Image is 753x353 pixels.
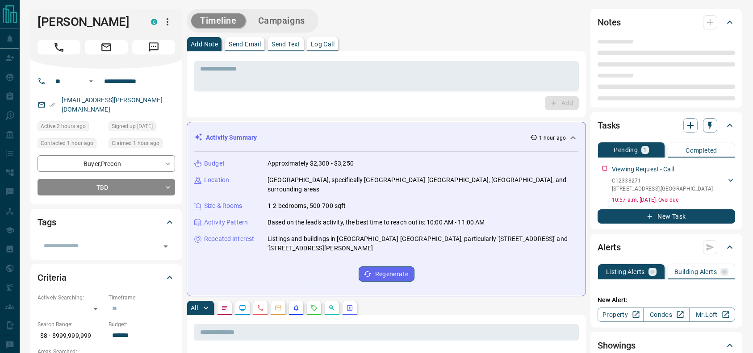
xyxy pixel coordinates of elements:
[359,266,414,282] button: Regenerate
[598,295,735,305] p: New Alert:
[204,234,254,244] p: Repeated Interest
[598,338,636,353] h2: Showings
[598,240,621,254] h2: Alerts
[598,12,735,33] div: Notes
[109,320,175,328] p: Budget:
[38,215,56,229] h2: Tags
[191,41,218,47] p: Add Note
[612,175,735,195] div: C12338271[STREET_ADDRESS],[GEOGRAPHIC_DATA]
[612,165,674,174] p: Viewing Request - Call
[257,304,264,311] svg: Calls
[268,218,485,227] p: Based on the lead's activity, the best time to reach out is: 10:00 AM - 11:00 AM
[268,175,578,194] p: [GEOGRAPHIC_DATA], specifically [GEOGRAPHIC_DATA]-[GEOGRAPHIC_DATA], [GEOGRAPHIC_DATA], and surro...
[109,121,175,134] div: Sat Nov 03 2018
[268,201,346,211] p: 1-2 bedrooms, 500-700 sqft
[38,179,175,195] div: TBD
[204,218,248,227] p: Activity Pattern
[41,122,86,131] span: Active 2 hours ago
[49,102,55,108] svg: Email Verified
[112,122,153,131] span: Signed up [DATE]
[268,159,354,168] p: Approximately $2,300 - $3,250
[85,40,128,54] span: Email
[204,159,225,168] p: Budget
[38,267,175,288] div: Criteria
[86,76,96,87] button: Open
[268,234,578,253] p: Listings and buildings in [GEOGRAPHIC_DATA]-[GEOGRAPHIC_DATA], particularly '[STREET_ADDRESS]' an...
[159,240,172,253] button: Open
[112,139,159,148] span: Claimed 1 hour ago
[62,96,163,113] a: [EMAIL_ADDRESS][PERSON_NAME][DOMAIN_NAME]
[204,175,229,185] p: Location
[38,320,104,328] p: Search Range:
[38,328,104,343] p: $8 - $999,999,999
[109,138,175,151] div: Thu Aug 14 2025
[598,209,735,224] button: New Task
[191,305,198,311] p: All
[598,118,620,133] h2: Tasks
[191,13,246,28] button: Timeline
[38,138,104,151] div: Thu Aug 14 2025
[614,147,638,153] p: Pending
[686,147,717,154] p: Completed
[194,129,578,146] div: Activity Summary1 hour ago
[38,212,175,233] div: Tags
[311,41,335,47] p: Log Call
[132,40,175,54] span: Message
[612,185,713,193] p: [STREET_ADDRESS] , [GEOGRAPHIC_DATA]
[598,15,621,29] h2: Notes
[249,13,314,28] button: Campaigns
[275,304,282,311] svg: Emails
[206,133,257,142] p: Activity Summary
[109,294,175,302] p: Timeframe:
[598,237,735,258] div: Alerts
[612,196,735,204] p: 10:57 a.m. [DATE] - Overdue
[643,307,689,322] a: Condos
[674,269,717,275] p: Building Alerts
[38,270,67,285] h2: Criteria
[272,41,300,47] p: Send Text
[539,134,566,142] p: 1 hour ago
[293,304,300,311] svg: Listing Alerts
[346,304,353,311] svg: Agent Actions
[328,304,335,311] svg: Opportunities
[239,304,246,311] svg: Lead Browsing Activity
[612,177,713,185] p: C12338271
[38,15,138,29] h1: [PERSON_NAME]
[643,147,647,153] p: 1
[310,304,318,311] svg: Requests
[598,307,644,322] a: Property
[221,304,228,311] svg: Notes
[598,115,735,136] div: Tasks
[38,40,80,54] span: Call
[38,121,104,134] div: Thu Aug 14 2025
[41,139,93,148] span: Contacted 1 hour ago
[689,307,735,322] a: Mr.Loft
[38,294,104,302] p: Actively Searching:
[151,19,157,25] div: condos.ca
[229,41,261,47] p: Send Email
[38,155,175,172] div: Buyer , Precon
[204,201,243,211] p: Size & Rooms
[606,269,645,275] p: Listing Alerts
